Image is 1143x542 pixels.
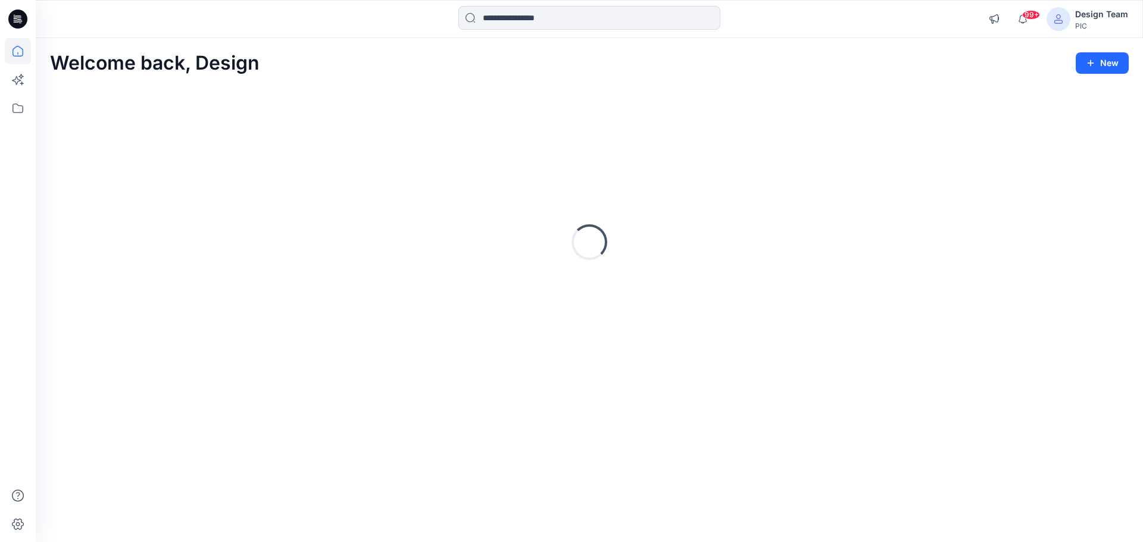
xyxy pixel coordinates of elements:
div: Design Team [1075,7,1128,21]
svg: avatar [1054,14,1063,24]
span: 99+ [1022,10,1040,20]
h2: Welcome back, Design [50,52,260,74]
button: New [1076,52,1129,74]
div: PIC [1075,21,1128,30]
